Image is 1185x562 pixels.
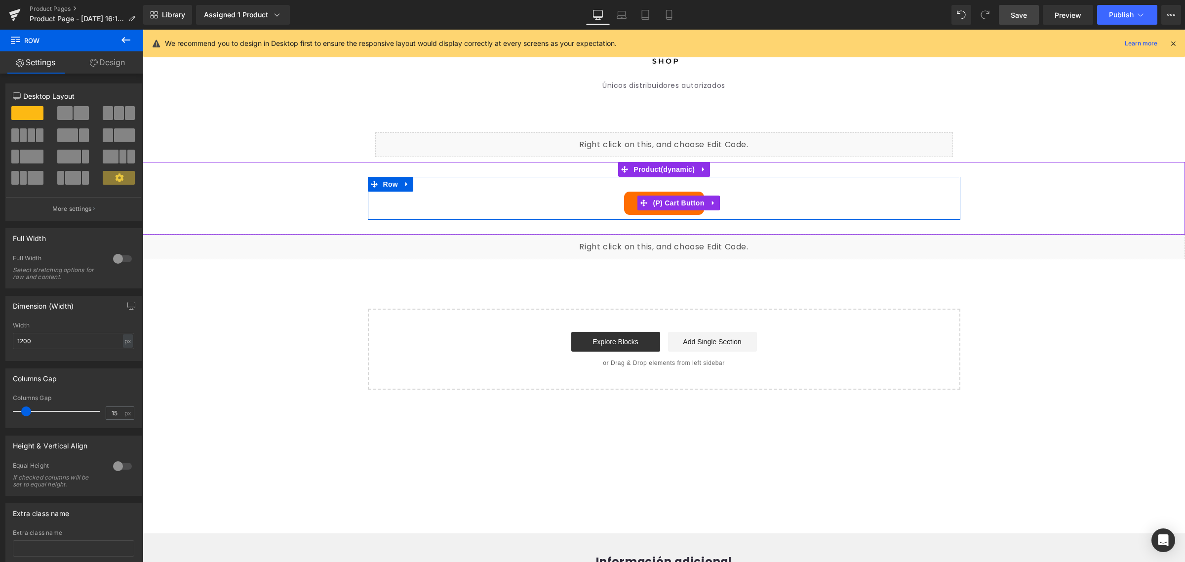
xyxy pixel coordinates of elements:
[13,296,74,310] div: Dimension (Width)
[1121,38,1161,49] a: Learn more
[554,132,567,147] a: Expand / Collapse
[10,30,109,51] span: Row
[657,5,681,25] a: Mobile
[1151,528,1175,552] div: Open Intercom Messenger
[13,395,134,401] div: Columns Gap
[238,147,258,162] span: Row
[951,5,971,25] button: Undo
[30,5,143,13] a: Product Pages
[586,5,610,25] a: Desktop
[165,38,617,49] p: We recommend you to design in Desktop first to ensure the responsive layout would display correct...
[6,197,141,220] button: More settings
[508,166,564,181] span: (P) Cart Button
[1109,11,1134,19] span: Publish
[13,254,103,265] div: Full Width
[564,166,577,181] a: Expand / Collapse
[13,229,46,242] div: Full Width
[610,5,633,25] a: Laptop
[13,267,102,281] div: Select stretching options for row and content.
[13,91,134,101] p: Desktop Layout
[429,302,517,322] a: Explore Blocks
[13,529,134,536] div: Extra class name
[72,51,143,74] a: Design
[258,147,271,162] a: Expand / Collapse
[1055,10,1081,20] span: Preview
[162,10,185,19] span: Library
[1011,10,1027,20] span: Save
[13,436,87,450] div: Height & Vertical Align
[1161,5,1181,25] button: More
[13,474,102,488] div: If checked columns will be set to equal height.
[13,504,69,518] div: Extra class name
[13,322,134,329] div: Width
[241,330,802,337] p: or Drag & Drop elements from left sidebar
[525,302,614,322] a: Add Single Section
[454,45,589,66] a: Únicos distribuidores autorizados
[52,204,92,213] p: More settings
[633,5,657,25] a: Tablet
[334,525,709,539] h2: Información adicional
[204,10,282,20] div: Assigned 1 Product
[460,51,583,60] span: Únicos distribuidores autorizados
[975,5,995,25] button: Redo
[13,462,103,472] div: Equal Height
[30,15,124,23] span: Product Page - [DATE] 16:15:18
[124,410,133,416] span: px
[1043,5,1093,25] a: Preview
[13,369,57,383] div: Columns Gap
[1097,5,1157,25] button: Publish
[123,334,133,348] div: px
[13,333,134,349] input: auto
[488,132,554,147] span: Product
[481,162,561,185] button: Add To Cart
[143,5,192,25] a: New Library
